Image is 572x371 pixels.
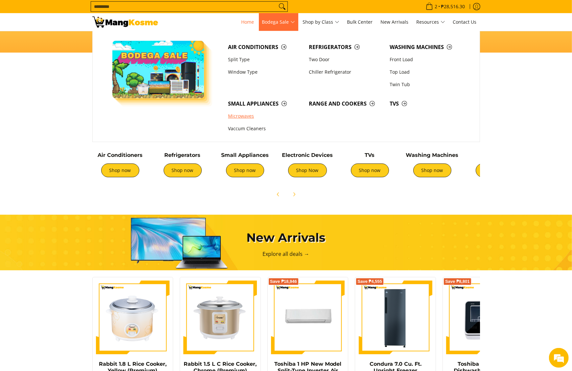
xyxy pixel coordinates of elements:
a: Washing Machines [406,152,459,158]
a: Front Load [386,53,467,66]
a: Shop now [164,163,202,177]
a: Refrigerators [306,41,386,53]
span: 2 [434,4,439,9]
img: Bodega Sale [112,41,204,98]
span: • [424,3,467,10]
a: Refrigerators [165,152,201,158]
img: Condura 7.0 Cu. Ft. Upright Freezer Inverter Refrigerator, CUF700MNi (Class A) [358,281,432,355]
button: Previous [271,187,286,202]
a: Bodega Sale [259,13,298,31]
a: Resources [413,13,448,31]
button: Search [277,2,287,12]
a: Split Type [225,53,306,66]
a: Shop now [226,163,264,177]
a: Shop Now [288,163,327,177]
span: Small Appliances [228,100,302,108]
button: Next [287,187,301,202]
img: https://mangkosme.com/products/rabbit-1-8-l-rice-cooker-yellow-class-a [96,281,170,355]
a: Twin Tub [386,78,467,91]
a: Explore all deals → [263,250,309,258]
span: Bodega Sale [262,18,295,26]
span: New Arrivals [381,19,409,25]
textarea: Type your message and hit 'Enter' [3,180,125,203]
div: Chat with us now [34,37,110,45]
span: Refrigerators [309,43,383,51]
a: Two Door [306,53,386,66]
a: Contact Us [450,13,480,31]
nav: Main Menu [165,13,480,31]
a: Shop now [101,163,139,177]
img: Toshiba 1 HP New Model Split-Type Inverter Air Conditioner (Class A) [271,281,345,355]
a: Shop now [351,163,389,177]
a: Shop now [476,163,514,177]
a: Washing Machines [386,41,467,53]
a: TVs [365,152,375,158]
a: Vaccum Cleaners [225,123,306,135]
span: Shop by Class [303,18,339,26]
a: Range and Cookers [306,97,386,110]
a: Shop by Class [300,13,343,31]
span: Contact Us [453,19,477,25]
a: Electronic Devices [282,152,333,158]
span: Bulk Center [347,19,373,25]
a: Air Conditioners [225,41,306,53]
span: Resources [417,18,445,26]
span: Home [241,19,254,25]
span: We're online! [38,83,91,149]
div: Minimize live chat window [108,3,124,19]
a: New Arrivals [378,13,412,31]
img: Mang Kosme: Your Home Appliances Warehouse Sale Partner! [92,16,158,28]
img: https://mangkosme.com/products/rabbit-1-5-l-c-rice-cooker-chrome-class-a [183,281,257,355]
span: Save ₱8,801 [445,280,470,284]
span: Washing Machines [390,43,464,51]
span: Save ₱18,946 [270,280,297,284]
img: Toshiba Mini 4-Set Dishwasher (Class A) [446,281,520,355]
a: Window Type [225,66,306,78]
a: Bulk Center [344,13,376,31]
a: Chiller Refrigerator [306,66,386,78]
span: ₱28,516.30 [440,4,466,9]
span: Range and Cookers [309,100,383,108]
a: TVs [386,97,467,110]
a: Top Load [386,66,467,78]
a: Microwaves [225,110,306,123]
span: Save ₱4,555 [357,280,382,284]
a: Shop now [413,163,451,177]
a: Home [238,13,258,31]
span: Air Conditioners [228,43,302,51]
a: Small Appliances [225,97,306,110]
a: Small Appliances [221,152,269,158]
a: Air Conditioners [98,152,143,158]
span: TVs [390,100,464,108]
